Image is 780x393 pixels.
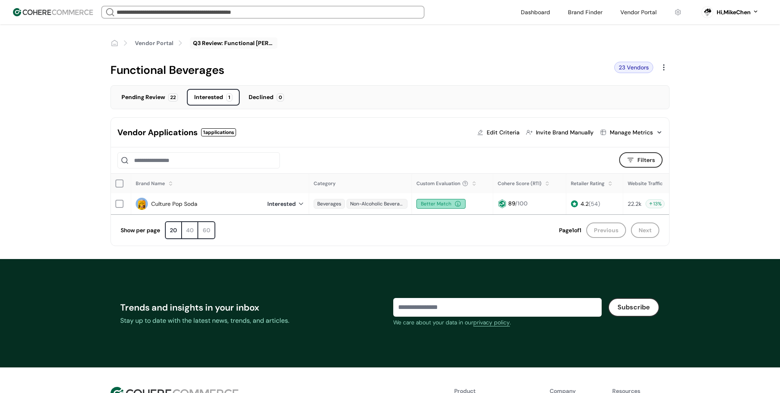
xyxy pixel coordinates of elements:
[571,180,604,187] div: Retailer Rating
[717,8,751,17] div: Hi, MikeChen
[120,301,387,314] div: Trends and insights in your inbox
[416,180,460,187] span: Custom Evaluation
[267,200,305,208] div: Interested
[182,222,198,238] div: 40
[136,180,165,187] div: Brand Name
[135,39,173,48] a: Vendor Portal
[508,200,515,207] span: 89
[559,226,581,235] div: Page 1 of 1
[136,198,148,210] img: brand logo
[610,128,653,137] div: Manage Metrics
[717,8,759,17] button: Hi,MikeChen
[416,199,466,209] div: Better Match
[151,200,197,208] a: Culture Pop Soda
[201,128,236,136] div: 1 applications
[631,222,659,238] button: Next
[498,180,542,187] div: Cohere Score (RTI)
[701,6,713,18] svg: 0 percent
[586,222,626,238] button: Previous
[581,200,589,207] span: 4.2
[314,199,345,209] div: Beverages
[589,200,600,207] span: ( 54 )
[608,298,659,317] button: Subscribe
[536,128,594,137] div: Invite Brand Manually
[121,93,165,101] div: Pending Review
[117,126,198,138] div: Vendor Applications
[510,319,511,326] span: .
[473,318,510,327] a: privacy policy
[198,222,214,238] div: 60
[120,316,387,326] div: Stay up to date with the latest news, trends, and articles.
[628,200,641,208] div: 22.2k
[13,8,93,16] img: Cohere Logo
[226,93,232,101] div: 1
[487,128,520,137] div: Edit Criteria
[121,226,160,235] div: Show per page
[314,180,336,187] span: Category
[614,62,653,73] div: 23 Vendors
[110,62,608,79] div: Functional Beverages
[193,39,274,48] div: Q3 Review: Functional [PERSON_NAME]
[249,93,273,101] div: Declined
[653,200,662,207] span: 13 %
[110,37,669,49] nav: breadcrumb
[619,152,663,168] button: Filters
[168,93,178,101] div: 22
[347,199,407,209] div: Non-Alcoholic Beverages
[515,200,528,207] span: /100
[166,222,182,238] div: 20
[393,319,473,326] span: We care about your data in our
[628,180,663,187] span: Website Traffic
[277,93,284,101] div: 0
[194,93,223,101] div: Interested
